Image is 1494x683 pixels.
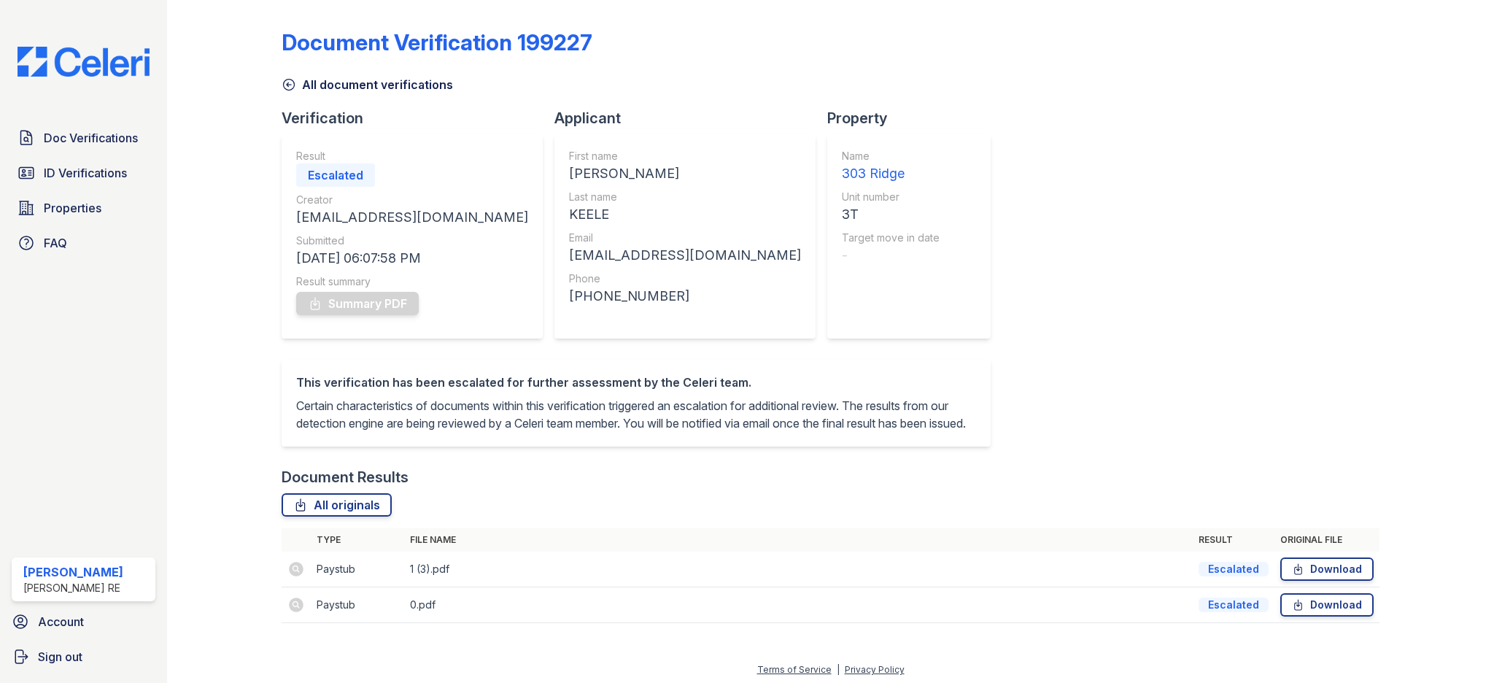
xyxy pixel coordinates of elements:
div: [PERSON_NAME] [569,163,801,184]
td: Paystub [311,587,404,623]
th: File name [404,528,1192,552]
div: Result summary [296,274,528,289]
div: Phone [569,271,801,286]
span: FAQ [44,234,67,252]
td: Paystub [311,552,404,587]
div: Name [842,149,940,163]
div: Document Results [282,467,409,487]
th: Type [311,528,404,552]
div: 3T [842,204,940,225]
div: Applicant [554,108,827,128]
div: This verification has been escalated for further assessment by the Celeri team. [296,374,976,391]
div: Escalated [296,163,375,187]
div: Last name [569,190,801,204]
a: Account [6,607,161,636]
div: Property [827,108,1002,128]
div: | [837,664,840,675]
img: CE_Logo_Blue-a8612792a0a2168367f1c8372b55b34899dd931a85d93a1a3d3e32e68fde9ad4.png [6,47,161,77]
a: Doc Verifications [12,123,155,153]
div: Submitted [296,234,528,248]
div: Unit number [842,190,940,204]
td: 0.pdf [404,587,1192,623]
div: [PHONE_NUMBER] [569,286,801,306]
span: Doc Verifications [44,129,138,147]
div: Email [569,231,801,245]
td: 1 (3).pdf [404,552,1192,587]
div: [PERSON_NAME] RE [23,581,123,595]
a: FAQ [12,228,155,258]
p: Certain characteristics of documents within this verification triggered an escalation for additio... [296,397,976,432]
span: Sign out [38,648,82,665]
div: Escalated [1199,598,1269,612]
th: Result [1193,528,1274,552]
span: Account [38,613,84,630]
div: - [842,245,940,266]
span: ID Verifications [44,164,127,182]
span: Properties [44,199,101,217]
a: Download [1280,593,1374,617]
div: Verification [282,108,554,128]
div: Escalated [1199,562,1269,576]
div: Result [296,149,528,163]
a: Privacy Policy [845,664,905,675]
a: ID Verifications [12,158,155,188]
a: Sign out [6,642,161,671]
div: Target move in date [842,231,940,245]
div: [EMAIL_ADDRESS][DOMAIN_NAME] [296,207,528,228]
div: Creator [296,193,528,207]
a: All originals [282,493,392,517]
a: Name 303 Ridge [842,149,940,184]
div: Document Verification 199227 [282,29,592,55]
a: Download [1280,557,1374,581]
div: KEELE [569,204,801,225]
div: [DATE] 06:07:58 PM [296,248,528,269]
div: First name [569,149,801,163]
div: 303 Ridge [842,163,940,184]
a: All document verifications [282,76,453,93]
div: [EMAIL_ADDRESS][DOMAIN_NAME] [569,245,801,266]
a: Terms of Service [757,664,832,675]
a: Properties [12,193,155,223]
div: [PERSON_NAME] [23,563,123,581]
th: Original file [1274,528,1379,552]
